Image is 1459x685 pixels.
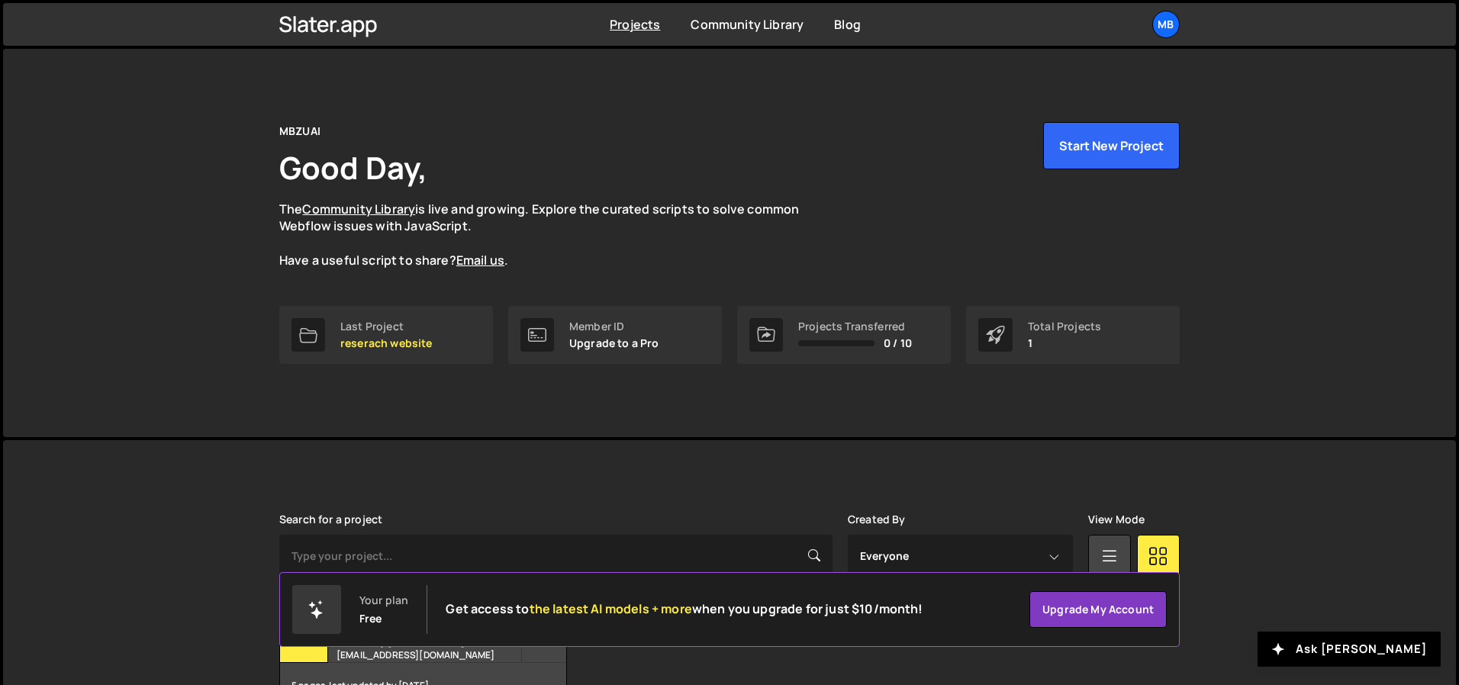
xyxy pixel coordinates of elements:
[456,252,504,269] a: Email us
[279,122,320,140] div: MBZUAI
[279,201,829,269] p: The is live and growing. Explore the curated scripts to solve common Webflow issues with JavaScri...
[279,146,427,188] h1: Good Day,
[359,594,408,606] div: Your plan
[359,613,382,625] div: Free
[691,16,804,33] a: Community Library
[610,16,660,33] a: Projects
[1258,632,1441,667] button: Ask [PERSON_NAME]
[1043,122,1180,169] button: Start New Project
[569,337,659,349] p: Upgrade to a Pro
[530,600,692,617] span: the latest AI models + more
[446,602,923,616] h2: Get access to when you upgrade for just $10/month!
[834,16,861,33] a: Blog
[1029,591,1167,628] a: Upgrade my account
[340,337,433,349] p: reserach website
[569,320,659,333] div: Member ID
[798,320,912,333] div: Projects Transferred
[1152,11,1180,38] a: MB
[1028,320,1101,333] div: Total Projects
[1088,513,1145,526] label: View Mode
[337,635,520,661] small: Created by [PERSON_NAME][EMAIL_ADDRESS][DOMAIN_NAME]
[279,306,493,364] a: Last Project reserach website
[848,513,906,526] label: Created By
[1028,337,1101,349] p: 1
[279,535,833,577] input: Type your project...
[302,201,415,217] a: Community Library
[884,337,912,349] span: 0 / 10
[279,513,382,526] label: Search for a project
[340,320,433,333] div: Last Project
